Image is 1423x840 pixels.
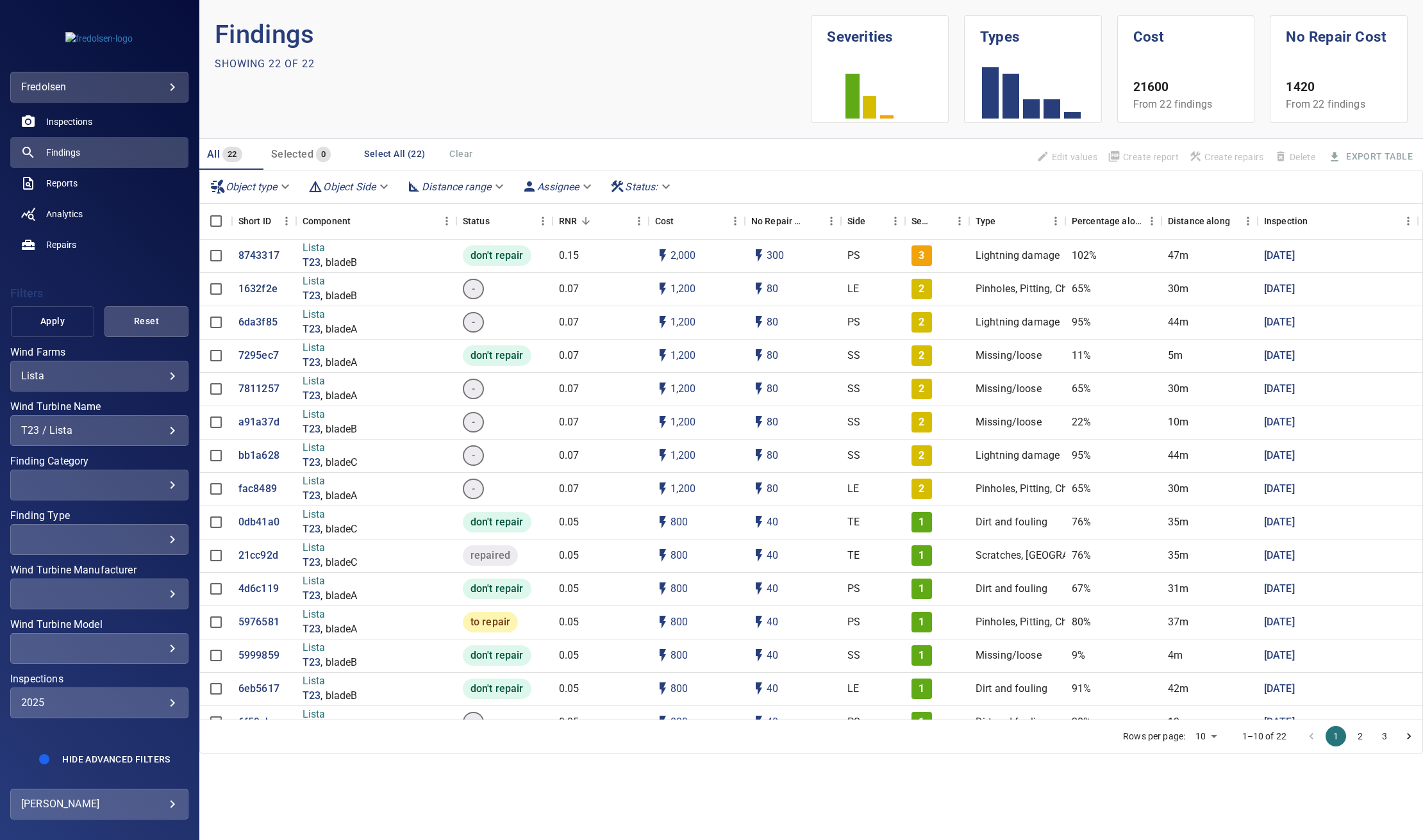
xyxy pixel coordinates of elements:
svg: Auto impact [751,281,767,297]
button: Sort [351,212,369,230]
svg: Auto cost [655,548,670,563]
span: 22 [222,147,242,162]
p: 0.07 [559,315,579,330]
div: [PERSON_NAME] [21,794,178,814]
button: Menu [726,211,745,231]
button: Go to page 3 [1374,726,1395,746]
p: T23 [303,256,320,270]
svg: Auto impact [751,315,767,330]
p: 2,000 [670,249,696,263]
p: T23 [303,589,320,604]
p: 30m [1168,282,1188,297]
svg: Auto cost [655,648,670,663]
a: repairs noActive [10,229,188,260]
svg: Auto cost [655,281,670,297]
div: Cost [649,203,745,239]
p: , bladeA [320,622,357,637]
span: Findings that are included in repair orders will not be updated [1031,146,1103,168]
a: 7295ec7 [238,349,279,363]
label: Wind Turbine Model [10,620,188,630]
p: Lista [303,441,358,456]
button: Reset [104,306,188,337]
p: 1,200 [670,382,696,397]
p: SS [847,349,860,363]
p: [DATE] [1264,482,1295,497]
p: 65% [1072,282,1091,297]
svg: Auto impact [751,448,767,463]
p: T23 [303,522,320,537]
p: PS [847,315,860,330]
div: Type [969,203,1065,239]
h1: Cost [1133,16,1239,48]
a: [DATE] [1264,682,1295,696]
button: Go to page 2 [1350,726,1370,746]
p: 80 [767,349,778,363]
div: Status: [604,176,678,198]
p: 21600 [1133,78,1239,97]
button: Menu [950,211,969,231]
p: Lista [303,341,358,356]
p: 8743317 [238,249,279,263]
svg: Auto cost [655,415,670,430]
a: [DATE] [1264,282,1295,297]
p: 5999859 [238,648,279,663]
button: Menu [1399,211,1418,231]
p: [DATE] [1264,715,1295,730]
div: Component [296,203,456,239]
em: Distance range [422,181,491,193]
p: 7811257 [238,382,279,397]
p: , bladeB [320,256,357,270]
span: Findings [46,146,80,159]
label: Wind Farms [10,347,188,358]
p: 11% [1072,349,1091,363]
a: 5976581 [238,615,279,630]
p: LE [847,282,859,297]
p: 80 [767,315,778,330]
p: , bladeB [320,655,357,670]
a: 0db41a0 [238,515,279,530]
a: T23 [303,489,320,504]
label: Finding Type [10,511,188,521]
div: Side [841,203,905,239]
a: fac8489 [238,482,277,497]
p: 1,200 [670,415,696,430]
p: 80 [767,282,778,297]
div: Status [463,203,490,239]
span: Reports [46,177,78,190]
button: Menu [437,211,456,231]
button: Sort [804,212,822,230]
p: [DATE] [1264,315,1295,330]
p: 21cc92d [238,548,278,563]
p: , bladeA [320,389,357,404]
svg: Auto cost [655,581,670,597]
p: Lista [303,241,358,256]
span: - [464,315,483,330]
p: 80 [767,382,778,397]
a: findings active [10,137,188,168]
a: 6f59cbc [238,715,276,730]
a: bb1a628 [238,449,279,463]
p: 44m [1168,315,1188,330]
p: T23 [303,422,320,437]
div: Component [303,203,351,239]
button: Menu [822,211,841,231]
div: Status [456,203,553,239]
svg: Auto cost [655,515,670,530]
p: [DATE] [1264,515,1295,530]
p: Missing/loose [976,415,1042,430]
a: T23 [303,322,320,337]
button: Menu [629,211,649,231]
p: , bladeB [320,689,357,704]
div: The base labour and equipment costs to repair the finding. Does not include the loss of productio... [655,203,674,239]
div: Distance along [1168,203,1230,239]
em: Object type [226,181,278,193]
span: Hide Advanced Filters [62,754,170,764]
a: [DATE] [1264,548,1295,563]
p: , bladeA [320,489,357,504]
p: 2 [919,349,924,363]
p: 4d6c119 [238,582,279,597]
